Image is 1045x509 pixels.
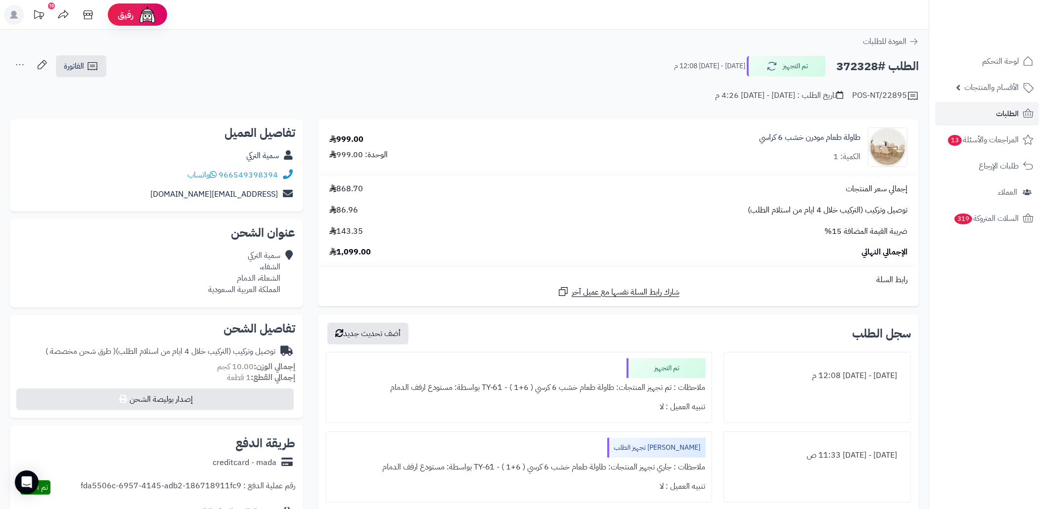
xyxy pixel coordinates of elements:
div: ملاحظات : جاري تجهيز المنتجات: طاولة طعام خشب 6 كرسي ( 6+1 ) - TY-61 بواسطة: مستودع ارفف الدمام [332,458,706,477]
div: الوحدة: 999.00 [329,149,388,161]
img: logo-2.png [978,28,1036,48]
span: العملاء [998,185,1017,199]
a: العودة للطلبات [863,36,919,47]
strong: إجمالي القطع: [251,372,295,383]
h2: الطلب #372328 [836,56,919,77]
div: تم التجهيز [627,358,706,378]
span: طلبات الإرجاع [979,159,1019,173]
span: 13 [948,135,962,146]
span: 86.96 [329,205,358,216]
a: تحديثات المنصة [26,5,51,27]
h2: تفاصيل الشحن [18,323,295,335]
div: سمية التركي الشفاء، الشعلة، الدمام المملكة العربية السعودية [208,250,280,295]
span: ضريبة القيمة المضافة 15% [824,226,908,237]
small: 1 قطعة [227,372,295,383]
div: 10 [48,2,55,9]
a: العملاء [935,180,1039,204]
strong: إجمالي الوزن: [254,361,295,373]
span: ( طرق شحن مخصصة ) [45,345,116,357]
span: 1,099.00 [329,247,371,258]
img: 1751797083-1-90x90.jpg [868,127,907,167]
div: [DATE] - [DATE] 12:08 م [730,366,905,385]
a: شارك رابط السلة نفسها مع عميل آخر [557,286,680,298]
small: [DATE] - [DATE] 12:08 م [674,61,745,71]
span: الإجمالي النهائي [862,247,908,258]
a: السلات المتروكة319 [935,207,1039,230]
div: رقم عملية الدفع : fda5506c-6957-4145-adb2-186718911fc9 [81,480,295,495]
span: الطلبات [996,107,1019,121]
span: الفاتورة [64,60,84,72]
div: POS-NT/22895 [852,90,919,102]
a: طاولة طعام مودرن خشب 6 كراسي [759,132,861,143]
h2: تفاصيل العميل [18,127,295,139]
div: تنبيه العميل : لا [332,477,706,496]
span: 143.35 [329,226,363,237]
span: 319 [954,213,972,224]
a: واتساب [187,169,217,181]
h2: طريقة الدفع [235,437,295,449]
a: الطلبات [935,102,1039,126]
a: طلبات الإرجاع [935,154,1039,178]
div: تاريخ الطلب : [DATE] - [DATE] 4:26 م [715,90,843,101]
div: تنبيه العميل : لا [332,397,706,417]
span: المراجعات والأسئلة [947,133,1019,147]
div: Open Intercom Messenger [15,470,39,494]
span: السلات المتروكة [954,212,1019,225]
button: إصدار بوليصة الشحن [16,388,294,410]
div: الكمية: 1 [833,151,861,163]
div: توصيل وتركيب (التركيب خلال 4 ايام من استلام الطلب) [45,346,275,357]
span: الأقسام والمنتجات [964,81,1019,94]
div: 999.00 [329,134,363,145]
a: سمية التركي [246,150,279,162]
span: العودة للطلبات [863,36,907,47]
a: [EMAIL_ADDRESS][DOMAIN_NAME] [150,188,278,200]
span: توصيل وتركيب (التركيب خلال 4 ايام من استلام الطلب) [748,205,908,216]
small: 10.00 كجم [217,361,295,373]
div: creditcard - mada [213,457,276,468]
div: ملاحظات : تم تجهيز المنتجات: طاولة طعام خشب 6 كرسي ( 6+1 ) - TY-61 بواسطة: مستودع ارفف الدمام [332,378,706,397]
span: إجمالي سعر المنتجات [846,183,908,195]
a: الفاتورة [56,55,106,77]
button: أضف تحديث جديد [327,323,409,344]
h2: عنوان الشحن [18,227,295,239]
div: رابط السلة [322,274,915,286]
span: 868.70 [329,183,363,195]
div: [PERSON_NAME] تجهيز الطلب [607,438,706,458]
h3: سجل الطلب [852,328,911,339]
span: شارك رابط السلة نفسها مع عميل آخر [572,287,680,298]
a: لوحة التحكم [935,49,1039,73]
span: لوحة التحكم [982,54,1019,68]
button: تم التجهيز [747,56,826,77]
img: ai-face.png [137,5,157,25]
span: رفيق [118,9,134,21]
a: 966549398394 [219,169,278,181]
a: المراجعات والأسئلة13 [935,128,1039,152]
div: [DATE] - [DATE] 11:33 ص [730,446,905,465]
